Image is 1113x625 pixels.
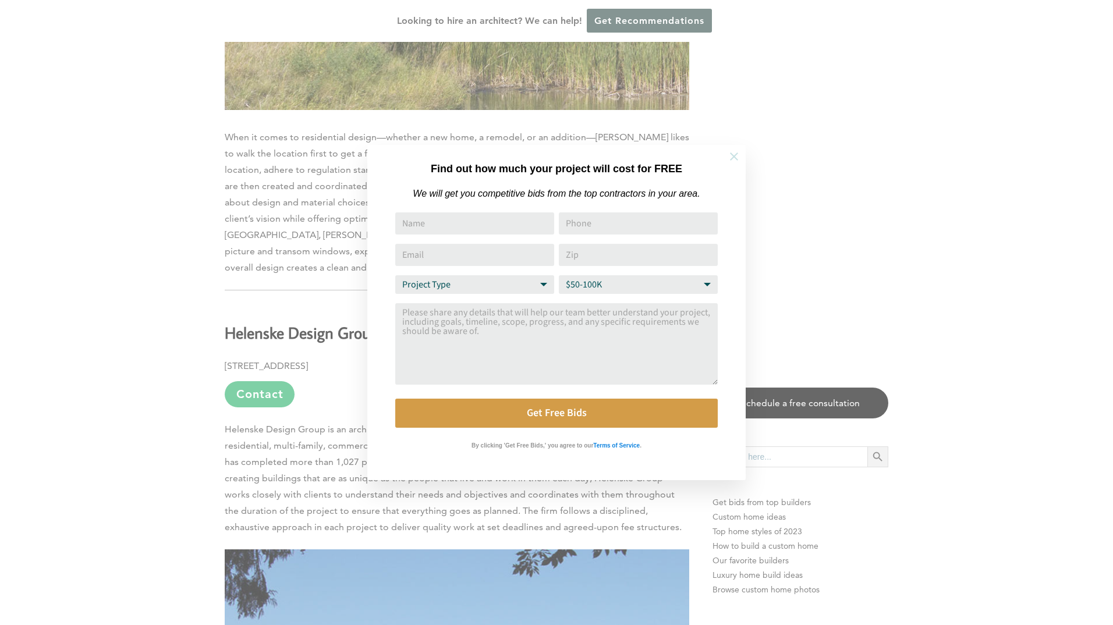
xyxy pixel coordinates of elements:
[593,439,640,449] a: Terms of Service
[559,212,718,235] input: Phone
[413,189,700,198] em: We will get you competitive bids from the top contractors in your area.
[431,163,682,175] strong: Find out how much your project will cost for FREE
[593,442,640,449] strong: Terms of Service
[559,244,718,266] input: Zip
[472,442,593,449] strong: By clicking 'Get Free Bids,' you agree to our
[889,541,1099,611] iframe: Drift Widget Chat Controller
[395,212,554,235] input: Name
[395,244,554,266] input: Email Address
[559,275,718,294] select: Budget Range
[714,136,754,177] button: Close
[395,275,554,294] select: Project Type
[395,399,718,428] button: Get Free Bids
[395,303,718,385] textarea: Comment or Message
[640,442,641,449] strong: .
